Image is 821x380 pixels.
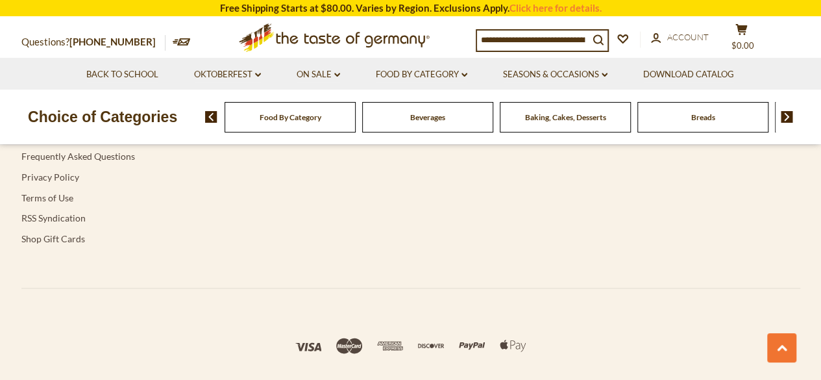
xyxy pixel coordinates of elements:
span: $0.00 [731,40,754,51]
a: Baking, Cakes, Desserts [525,112,606,122]
a: Breads [691,112,715,122]
a: Seasons & Occasions [503,68,607,82]
a: Oktoberfest [194,68,261,82]
a: Food By Category [260,112,321,122]
a: Account [651,31,709,45]
a: Frequently Asked Questions [21,151,135,162]
a: RSS Syndication [21,212,86,223]
span: Account [667,32,709,42]
a: Download Catalog [643,68,734,82]
p: Questions? [21,34,165,51]
a: Beverages [410,112,445,122]
button: $0.00 [722,23,761,56]
a: Back to School [86,68,158,82]
img: next arrow [781,111,793,123]
a: Privacy Policy [21,171,79,183]
a: [PHONE_NUMBER] [69,36,156,47]
img: previous arrow [205,111,217,123]
a: Shop Gift Cards [21,233,85,244]
a: Terms of Use [21,192,73,203]
a: On Sale [297,68,340,82]
a: Food By Category [376,68,467,82]
a: Click here for details. [509,2,602,14]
